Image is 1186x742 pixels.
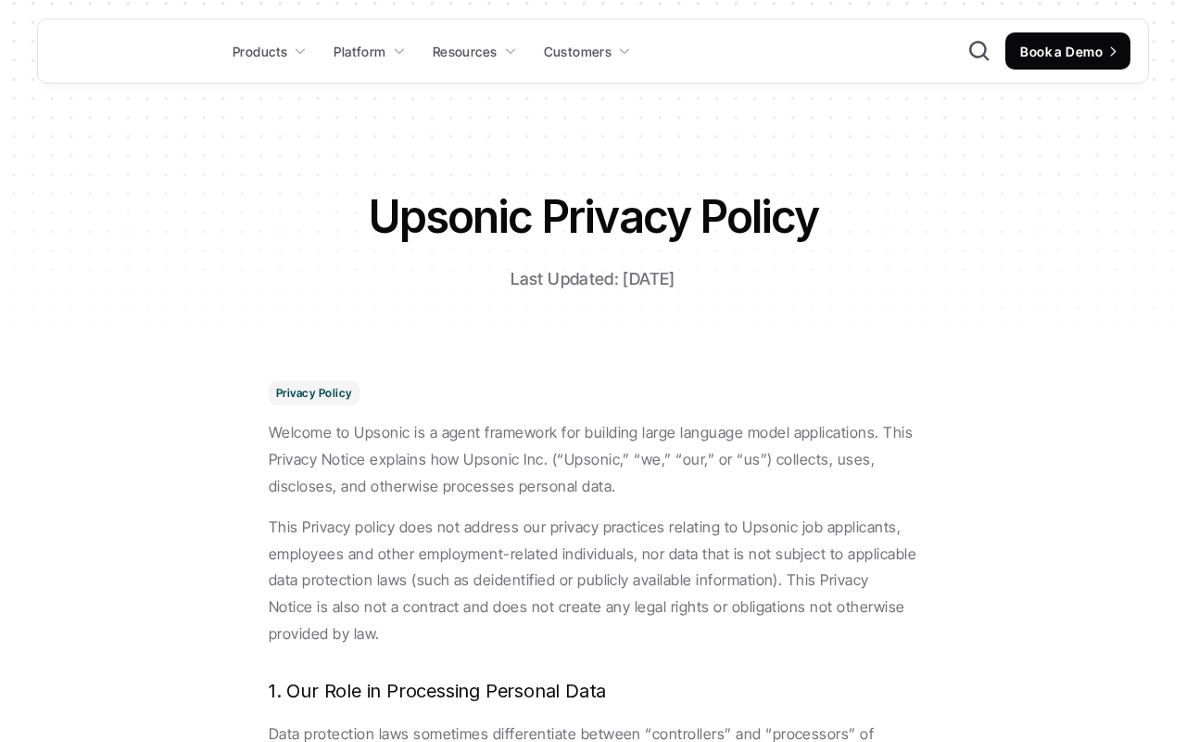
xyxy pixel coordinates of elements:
[967,39,991,63] button: Search Icon
[221,34,318,68] a: Products
[1005,32,1130,70] a: Book a Demo
[334,42,385,61] p: Platform
[269,419,917,499] p: Welcome to Upsonic is a agent framework for building large language model applications. This Priv...
[269,675,917,707] h2: 1. Our Role in Processing Personal Data
[276,387,352,400] p: Privacy Policy
[361,266,825,293] p: Last Updated: [DATE]
[233,42,287,61] p: Products
[433,42,498,61] p: Resources
[1020,42,1103,61] p: Book a Demo
[544,42,612,61] p: Customers
[269,514,917,647] p: This Privacy policy does not address our privacy practices relating to Upsonic job applicants, em...
[269,185,917,248] h1: Upsonic Privacy Policy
